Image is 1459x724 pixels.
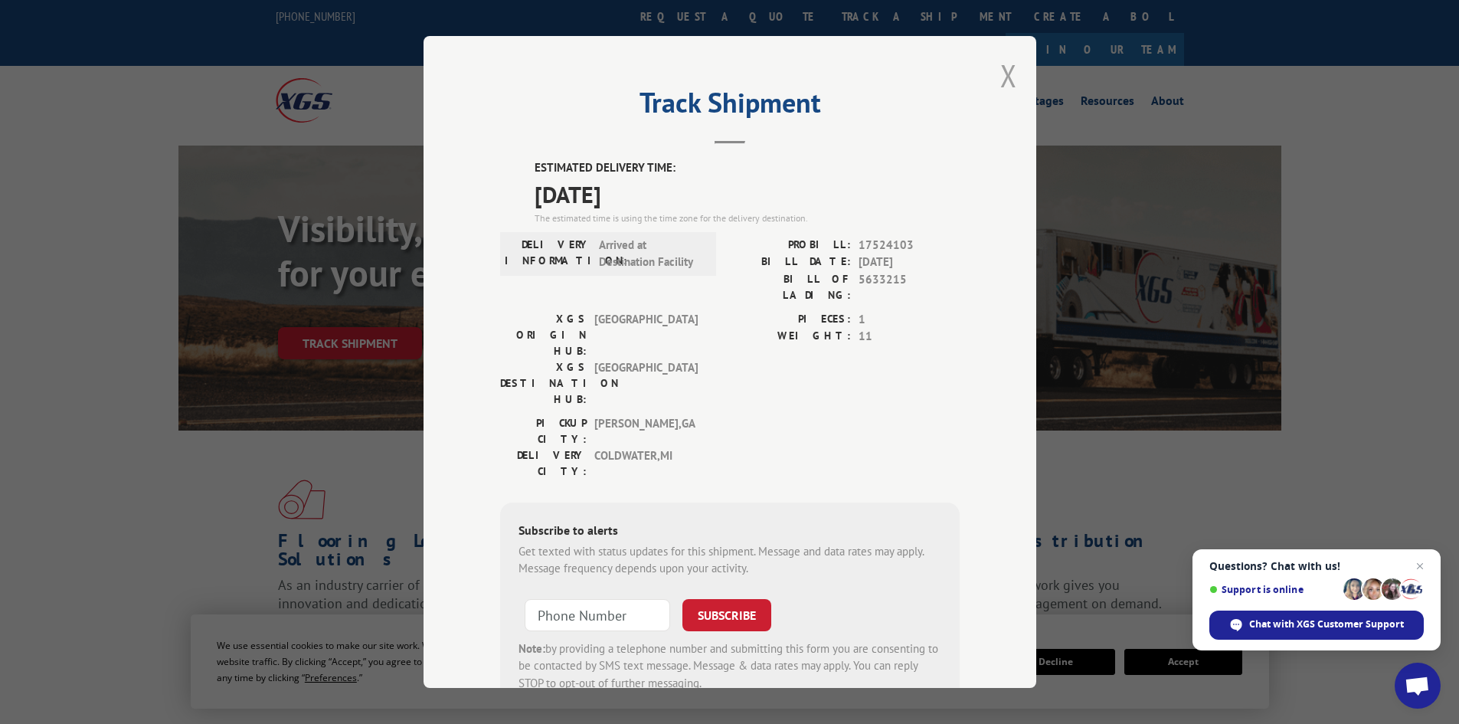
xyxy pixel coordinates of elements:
[519,641,545,656] strong: Note:
[519,543,941,578] div: Get texted with status updates for this shipment. Message and data rates may apply. Message frequ...
[682,599,771,631] button: SUBSCRIBE
[1411,557,1429,575] span: Close chat
[500,359,587,408] label: XGS DESTINATION HUB:
[599,237,702,271] span: Arrived at Destination Facility
[505,237,591,271] label: DELIVERY INFORMATION:
[1209,584,1338,595] span: Support is online
[730,237,851,254] label: PROBILL:
[1209,611,1424,640] div: Chat with XGS Customer Support
[730,271,851,303] label: BILL OF LADING:
[859,311,960,329] span: 1
[730,254,851,271] label: BILL DATE:
[500,311,587,359] label: XGS ORIGIN HUB:
[525,599,670,631] input: Phone Number
[594,359,698,408] span: [GEOGRAPHIC_DATA]
[500,447,587,480] label: DELIVERY CITY:
[859,254,960,271] span: [DATE]
[1000,55,1017,96] button: Close modal
[500,415,587,447] label: PICKUP CITY:
[859,271,960,303] span: 5633215
[859,328,960,346] span: 11
[500,92,960,121] h2: Track Shipment
[519,640,941,693] div: by providing a telephone number and submitting this form you are consenting to be contacted by SM...
[535,211,960,225] div: The estimated time is using the time zone for the delivery destination.
[535,177,960,211] span: [DATE]
[1395,663,1441,709] div: Open chat
[730,311,851,329] label: PIECES:
[1249,618,1404,631] span: Chat with XGS Customer Support
[594,415,698,447] span: [PERSON_NAME] , GA
[594,311,698,359] span: [GEOGRAPHIC_DATA]
[535,159,960,177] label: ESTIMATED DELIVERY TIME:
[730,328,851,346] label: WEIGHT:
[519,521,941,543] div: Subscribe to alerts
[859,237,960,254] span: 17524103
[594,447,698,480] span: COLDWATER , MI
[1209,560,1424,572] span: Questions? Chat with us!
